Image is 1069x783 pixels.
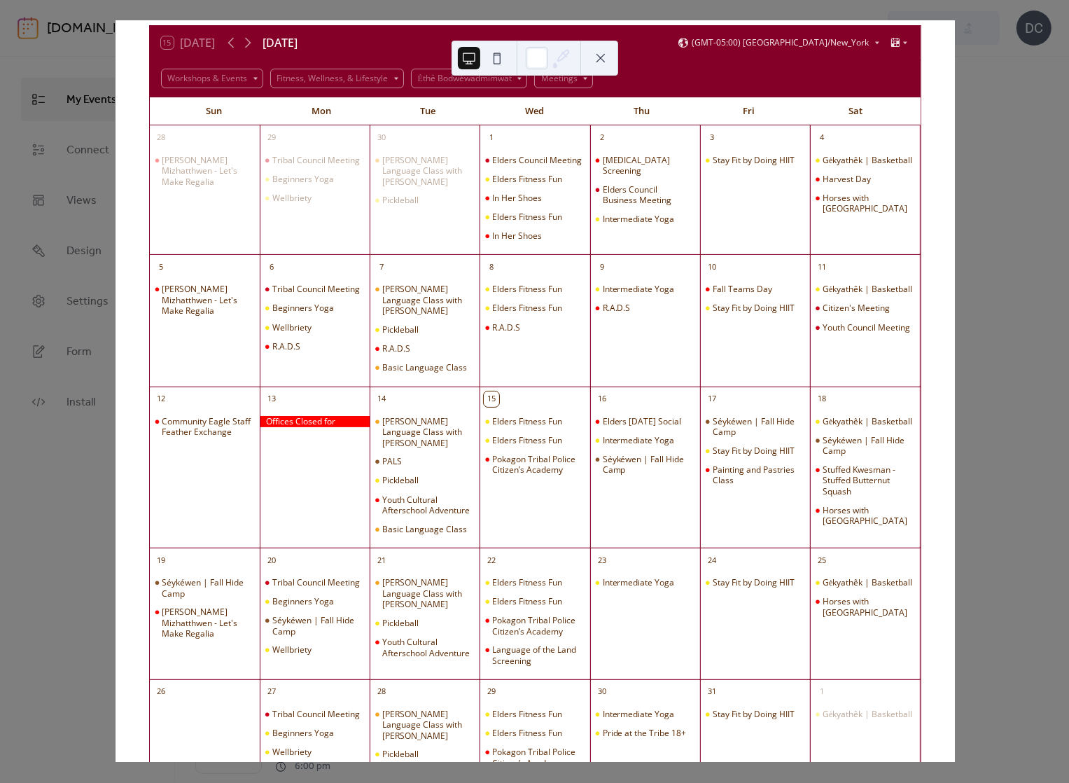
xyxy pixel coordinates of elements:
[810,193,920,214] div: Horses with Spring Creek
[810,596,920,618] div: Horses with Spring Creek
[590,728,700,739] div: Pride at the Tribe 18+
[594,391,610,407] div: 16
[150,416,260,438] div: Community Eagle Staff Feather Exchange
[480,644,589,666] div: Language of the Land Screening
[260,747,370,758] div: Wellbriety
[492,644,584,666] div: Language of the Land Screening
[162,607,253,639] div: [PERSON_NAME] Mizhatthwen - Let's Make Regalia
[814,259,830,275] div: 11
[382,637,474,658] div: Youth Cultural Afterschool Adventure
[480,155,589,166] div: Elders Council Meeting
[482,97,589,125] div: Wed
[810,416,920,427] div: Gėkyathêk | Basketball
[810,435,920,457] div: Séykéwen | Fall Hide Camp
[480,174,589,185] div: Elders Fitness Fun
[802,97,909,125] div: Sat
[594,130,610,146] div: 2
[162,284,253,317] div: [PERSON_NAME] Mizhatthwen - Let's Make Regalia
[370,362,480,373] div: Basic Language Class
[370,284,480,317] div: Bodwéwadmimwen Potawatomi Language Class with Kevin Daugherty
[382,155,474,188] div: [PERSON_NAME] Language Class with [PERSON_NAME]
[823,284,912,295] div: Gėkyathêk | Basketball
[150,155,260,188] div: Kë Wzketomen Mizhatthwen - Let's Make Regalia
[700,155,810,166] div: Stay Fit by Doing HIIT
[810,284,920,295] div: Gėkyathêk | Basketball
[480,193,589,204] div: In Her Shoes
[603,284,675,295] div: Intermediate Yoga
[154,684,169,700] div: 26
[492,193,542,204] div: In Her Shoes
[810,709,920,720] div: Gėkyathêk | Basketball
[594,553,610,568] div: 23
[700,284,810,295] div: Fall Teams Day
[814,684,830,700] div: 1
[382,284,474,317] div: [PERSON_NAME] Language Class with [PERSON_NAME]
[810,577,920,588] div: Gėkyathêk | Basketball
[492,747,584,768] div: Pokagon Tribal Police Citizen’s Academy
[484,553,499,568] div: 22
[374,684,389,700] div: 28
[370,456,480,467] div: PALS
[150,577,260,599] div: Séykéwen | Fall Hide Camp
[492,596,562,607] div: Elders Fitness Fun
[700,577,810,588] div: Stay Fit by Doing HIIT
[484,391,499,407] div: 15
[590,184,700,206] div: Elders Council Business Meeting
[590,214,700,225] div: Intermediate Yoga
[374,130,389,146] div: 30
[370,577,480,610] div: Bodwéwadmimwen Potawatomi Language Class with Kevin Daugherty
[700,416,810,438] div: Séykéwen | Fall Hide Camp
[154,391,169,407] div: 12
[260,596,370,607] div: Beginners Yoga
[814,391,830,407] div: 18
[260,322,370,333] div: Wellbriety
[492,709,562,720] div: Elders Fitness Fun
[594,684,610,700] div: 30
[713,155,795,166] div: Stay Fit by Doing HIIT
[603,303,631,314] div: R.A.D.S
[370,637,480,658] div: Youth Cultural Afterschool Adventure
[713,303,795,314] div: Stay Fit by Doing HIIT
[590,577,700,588] div: Intermediate Yoga
[370,618,480,629] div: Pickleball
[480,303,589,314] div: Elders Fitness Fun
[700,709,810,720] div: Stay Fit by Doing HIIT
[492,454,584,476] div: Pokagon Tribal Police Citizen’s Academy
[810,322,920,333] div: Youth Council Meeting
[260,303,370,314] div: Beginners Yoga
[603,709,675,720] div: Intermediate Yoga
[382,195,419,206] div: Pickleball
[162,155,253,188] div: [PERSON_NAME] Mizhatthwen - Let's Make Regalia
[713,284,772,295] div: Fall Teams Day
[823,174,871,185] div: Harvest Day
[823,709,912,720] div: Gėkyathêk | Basketball
[588,97,695,125] div: Thu
[480,728,589,739] div: Elders Fitness Fun
[162,416,253,438] div: Community Eagle Staff Feather Exchange
[382,494,474,516] div: Youth Cultural Afterschool Adventure
[603,184,694,206] div: Elders Council Business Meeting
[480,747,589,768] div: Pokagon Tribal Police Citizen’s Academy
[823,416,912,427] div: Gėkyathêk | Basketball
[382,324,419,335] div: Pickleball
[382,416,474,449] div: [PERSON_NAME] Language Class with [PERSON_NAME]
[700,464,810,486] div: Painting and Pastries Class
[272,747,312,758] div: Wellbriety
[260,644,370,656] div: Wellbriety
[150,607,260,639] div: Kë Wzketomen Mizhatthwen - Let's Make Regalia
[374,259,389,275] div: 7
[484,130,499,146] div: 1
[713,445,795,457] div: Stay Fit by Doing HIIT
[590,155,700,176] div: Mammogram Screening
[704,259,720,275] div: 10
[370,195,480,206] div: Pickleball
[154,259,169,275] div: 5
[695,97,802,125] div: Fri
[260,615,370,637] div: Séykéwen | Fall Hide Camp
[480,284,589,295] div: Elders Fitness Fun
[272,155,360,166] div: Tribal Council Meeting
[713,416,804,438] div: Séykéwen | Fall Hide Camp
[823,464,914,497] div: Stuffed Kwesman - Stuffed Butternut Squash
[264,259,279,275] div: 6
[272,174,334,185] div: Beginners Yoga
